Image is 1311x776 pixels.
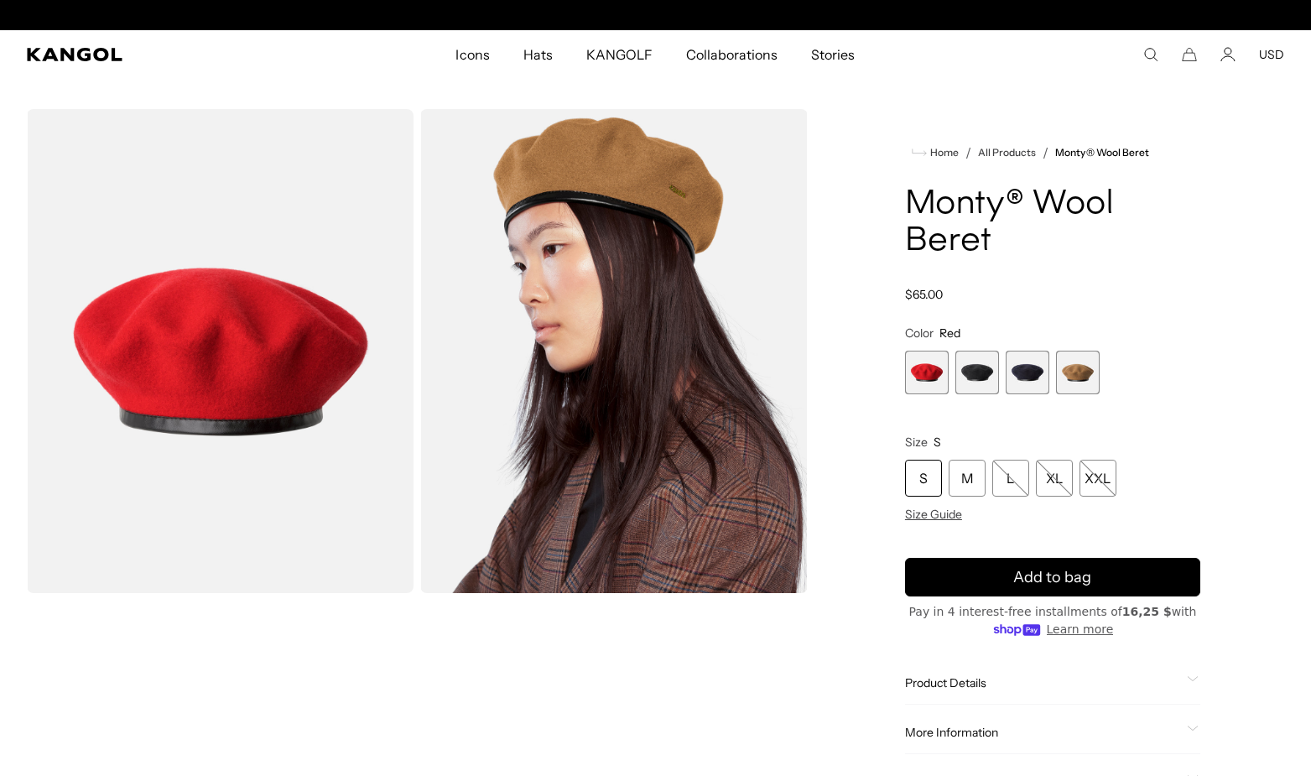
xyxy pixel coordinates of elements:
[439,30,506,79] a: Icons
[905,558,1200,596] button: Add to bag
[1056,351,1100,394] div: 4 of 4
[686,30,778,79] span: Collaborations
[455,30,489,79] span: Icons
[949,460,986,497] div: M
[905,507,962,522] span: Size Guide
[1013,566,1091,589] span: Add to bag
[1182,47,1197,62] button: Cart
[483,8,829,22] div: Announcement
[905,351,949,394] div: 1 of 4
[669,30,794,79] a: Collaborations
[905,143,1200,163] nav: breadcrumbs
[27,109,414,593] img: color-red
[1079,460,1116,497] div: XXL
[570,30,669,79] a: KANGOLF
[959,143,971,163] li: /
[483,8,829,22] slideshow-component: Announcement bar
[934,435,941,450] span: S
[955,351,999,394] label: Black
[811,30,855,79] span: Stories
[420,109,807,593] img: wood
[27,48,302,61] a: Kangol
[905,675,1180,690] span: Product Details
[912,145,959,160] a: Home
[507,30,570,79] a: Hats
[794,30,871,79] a: Stories
[1006,351,1049,394] label: Dark Blue
[978,147,1036,159] a: All Products
[927,147,959,159] span: Home
[586,30,653,79] span: KANGOLF
[905,186,1200,260] h1: Monty® Wool Beret
[905,435,928,450] span: Size
[939,326,960,341] span: Red
[905,351,949,394] label: Red
[1006,351,1049,394] div: 3 of 4
[523,30,553,79] span: Hats
[905,287,943,302] span: $65.00
[955,351,999,394] div: 2 of 4
[1036,143,1048,163] li: /
[1259,47,1284,62] button: USD
[483,8,829,22] div: 1 of 2
[1036,460,1073,497] div: XL
[992,460,1029,497] div: L
[905,725,1180,740] span: More Information
[1143,47,1158,62] summary: Search here
[1220,47,1236,62] a: Account
[1056,351,1100,394] label: Wood
[1055,147,1148,159] a: Monty® Wool Beret
[905,326,934,341] span: Color
[905,460,942,497] div: S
